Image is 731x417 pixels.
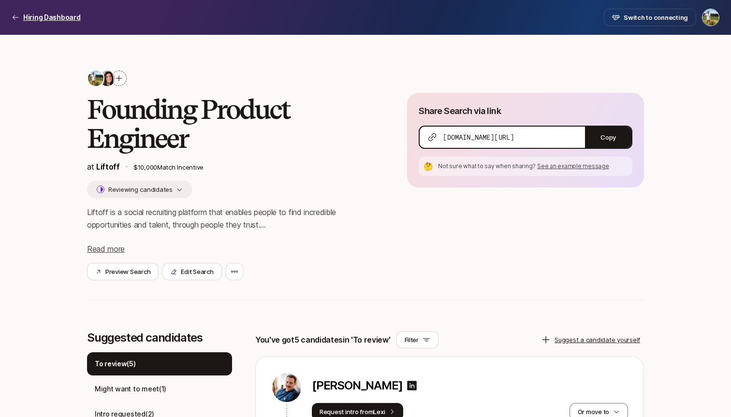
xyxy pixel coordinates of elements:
p: $10,000 Match Incentive [133,162,377,172]
span: [DOMAIN_NAME][URL] [443,132,514,142]
p: at [87,160,120,173]
p: Suggested candidates [87,331,232,345]
span: Switch to connecting [624,13,688,22]
h2: Founding Product Engineer [87,95,376,153]
button: Filter [396,331,439,348]
button: Preview Search [87,263,159,280]
a: Liftoff [96,162,120,172]
button: Switch to connecting [604,9,696,26]
img: ac1cf61e_34d9_4be8_9cd5_6d5631c62731.jpg [272,373,301,402]
img: Tyler Kieft [702,9,719,26]
span: Read more [87,244,125,254]
button: Reviewing candidates [87,181,192,198]
p: Hiring Dashboard [23,12,81,23]
p: Liftoff is a social recruiting platform that enables people to find incredible opportunities and ... [87,206,376,231]
p: You've got 5 candidates in 'To review' [255,333,391,346]
div: 🤔 [423,160,434,172]
button: Copy [585,127,631,148]
p: Share Search via link [419,104,501,118]
img: 23676b67_9673_43bb_8dff_2aeac9933bfb.jpg [88,71,103,86]
p: To review ( 5 ) [95,358,136,370]
p: [PERSON_NAME] [312,379,402,392]
p: Suggest a candidate yourself [555,335,640,345]
span: See an example message [537,162,609,170]
p: Might want to meet ( 1 ) [95,383,166,395]
img: 71d7b91d_d7cb_43b4_a7ea_a9b2f2cc6e03.jpg [100,71,115,86]
button: Edit Search [162,263,221,280]
p: Not sure what to say when sharing? [438,162,629,171]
